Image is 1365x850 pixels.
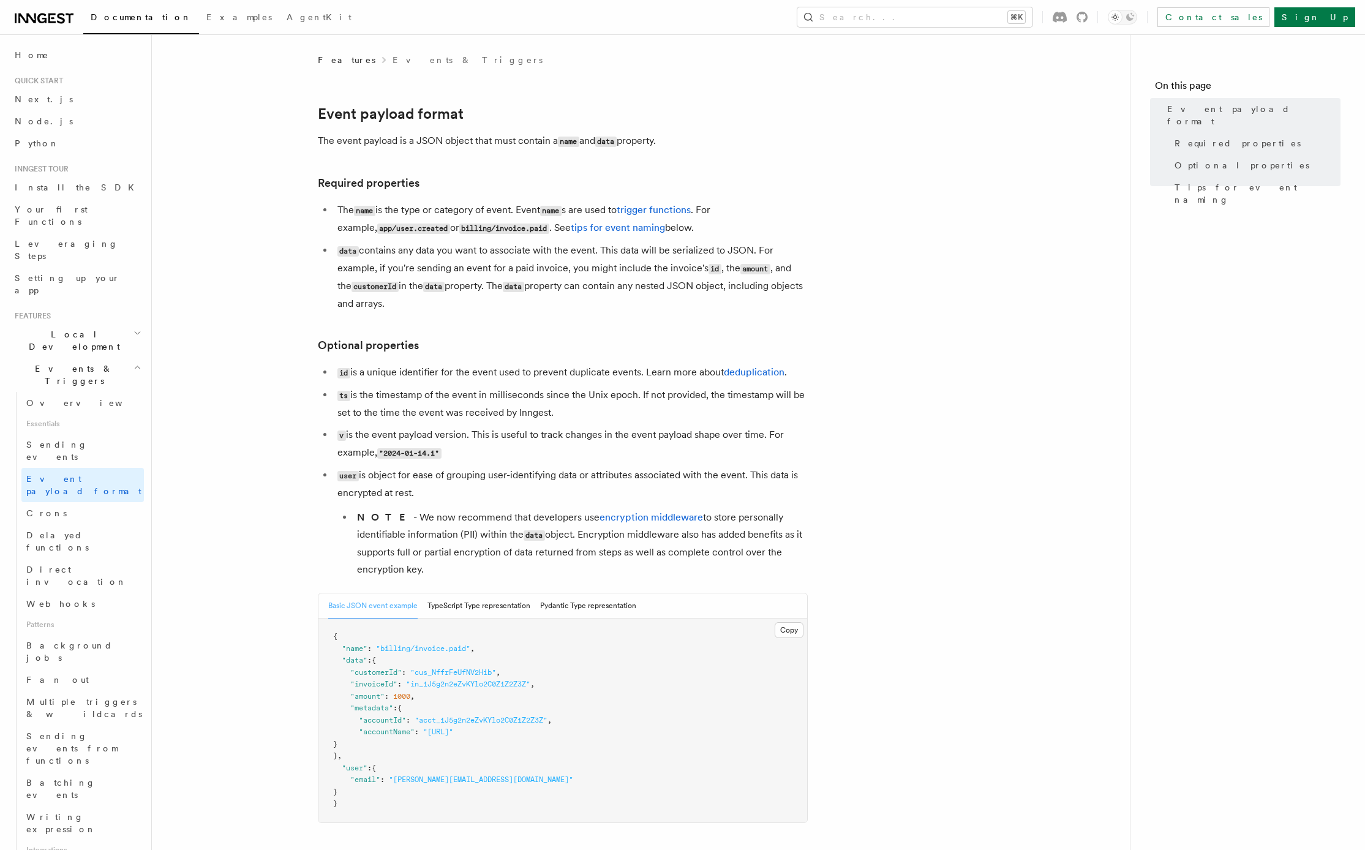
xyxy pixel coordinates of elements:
[600,511,703,523] a: encryption middleware
[397,704,402,712] span: {
[21,725,144,772] a: Sending events from functions
[15,182,141,192] span: Install the SDK
[352,282,399,292] code: customerId
[21,414,144,434] span: Essentials
[333,751,337,760] span: }
[337,431,346,441] code: v
[10,198,144,233] a: Your first Functions
[21,468,144,502] a: Event payload format
[540,206,562,216] code: name
[380,775,385,784] span: :
[10,233,144,267] a: Leveraging Steps
[10,164,69,174] span: Inngest tour
[402,668,406,677] span: :
[558,137,579,147] code: name
[15,49,49,61] span: Home
[15,138,59,148] span: Python
[1175,159,1309,171] span: Optional properties
[393,692,410,701] span: 1000
[10,311,51,321] span: Features
[318,132,808,150] p: The event payload is a JSON object that must contain a and property.
[524,530,545,541] code: data
[10,176,144,198] a: Install the SDK
[21,615,144,634] span: Patterns
[496,668,500,677] span: ,
[334,364,808,382] li: is a unique identifier for the event used to prevent duplicate events. Learn more about .
[328,593,418,619] button: Basic JSON event example
[26,440,88,462] span: Sending events
[15,205,88,227] span: Your first Functions
[26,675,89,685] span: Fan out
[367,656,372,664] span: :
[372,656,376,664] span: {
[595,137,617,147] code: data
[342,644,367,653] span: "name"
[21,669,144,691] a: Fan out
[350,668,402,677] span: "customerId"
[367,764,372,772] span: :
[26,812,96,834] span: Writing expression
[350,692,385,701] span: "amount"
[530,680,535,688] span: ,
[26,565,127,587] span: Direct invocation
[26,530,89,552] span: Delayed functions
[279,4,359,33] a: AgentKit
[337,391,350,401] code: ts
[333,799,337,808] span: }
[389,775,573,784] span: "[PERSON_NAME][EMAIL_ADDRESS][DOMAIN_NAME]"
[318,54,375,66] span: Features
[21,634,144,669] a: Background jobs
[1155,78,1341,98] h4: On this page
[10,132,144,154] a: Python
[337,471,359,481] code: user
[1108,10,1137,24] button: Toggle dark mode
[415,716,547,724] span: "acct_1J5g2n2eZvKYlo2C0Z1Z2Z3Z"
[797,7,1032,27] button: Search...⌘K
[372,764,376,772] span: {
[1274,7,1355,27] a: Sign Up
[10,44,144,66] a: Home
[617,204,691,216] a: trigger functions
[1167,103,1341,127] span: Event payload format
[350,680,397,688] span: "invoiceId"
[503,282,524,292] code: data
[21,691,144,725] a: Multiple triggers & wildcards
[342,764,367,772] span: "user"
[21,502,144,524] a: Crons
[10,323,144,358] button: Local Development
[393,704,397,712] span: :
[377,224,450,234] code: app/user.created
[406,680,530,688] span: "in_1J5g2n2eZvKYlo2C0Z1Z2Z3Z"
[410,692,415,701] span: ,
[357,511,413,523] strong: NOTE
[15,94,73,104] span: Next.js
[1162,98,1341,132] a: Event payload format
[393,54,543,66] a: Events & Triggers
[21,593,144,615] a: Webhooks
[318,175,419,192] a: Required properties
[21,772,144,806] a: Batching events
[15,239,118,261] span: Leveraging Steps
[26,778,96,800] span: Batching events
[377,448,442,459] code: "2024-01-14.1"
[337,246,359,257] code: data
[83,4,199,34] a: Documentation
[26,697,142,719] span: Multiple triggers & wildcards
[334,426,808,462] li: is the event payload version. This is useful to track changes in the event payload shape over tim...
[334,467,808,578] li: is object for ease of grouping user-identifying data or attributes associated with the event. Thi...
[337,751,342,760] span: ,
[367,644,372,653] span: :
[10,76,63,86] span: Quick start
[427,593,530,619] button: TypeScript Type representation
[1175,181,1341,206] span: Tips for event naming
[333,632,337,641] span: {
[206,12,272,22] span: Examples
[359,728,415,736] span: "accountName"
[350,704,393,712] span: "metadata"
[1175,137,1301,149] span: Required properties
[709,264,721,274] code: id
[334,242,808,312] li: contains any data you want to associate with the event. This data will be serialized to JSON. For...
[26,599,95,609] span: Webhooks
[26,398,152,408] span: Overview
[406,716,410,724] span: :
